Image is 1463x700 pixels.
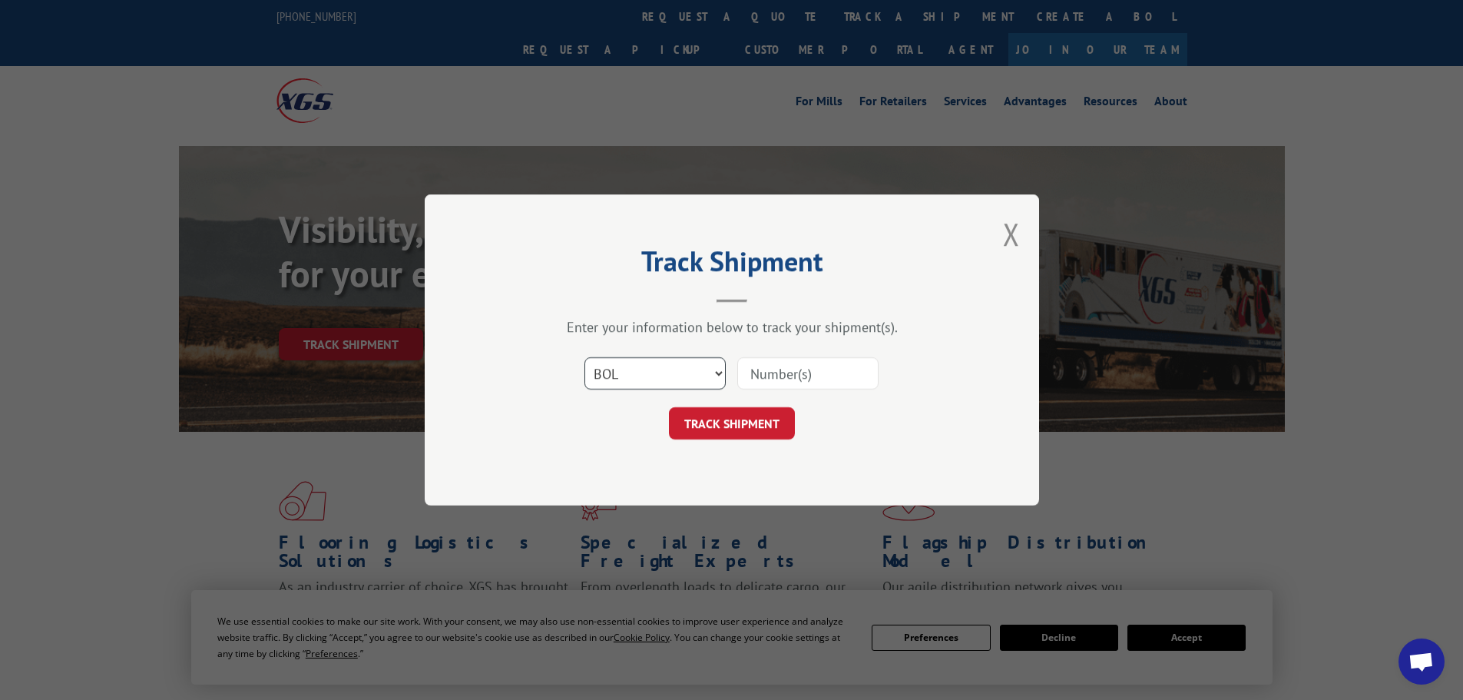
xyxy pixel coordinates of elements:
button: TRACK SHIPMENT [669,407,795,440]
h2: Track Shipment [501,250,962,280]
div: Open chat [1398,639,1445,685]
button: Close modal [1003,214,1020,254]
input: Number(s) [737,357,879,390]
div: Enter your information below to track your shipment(s). [501,318,962,336]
